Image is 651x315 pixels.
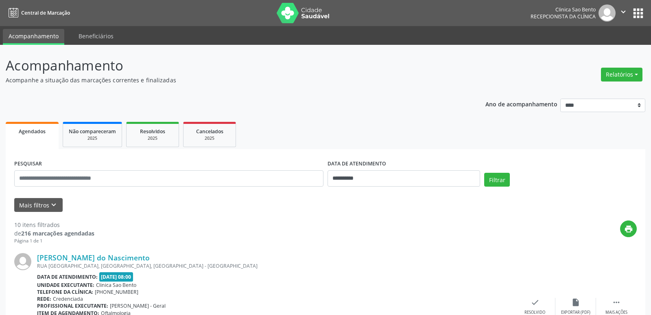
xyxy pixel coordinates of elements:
[14,220,94,229] div: 10 itens filtrados
[37,295,51,302] b: Rede:
[616,4,631,22] button: 
[14,238,94,245] div: Página 1 de 1
[14,253,31,270] img: img
[6,76,453,84] p: Acompanhe a situação das marcações correntes e finalizadas
[37,282,94,289] b: Unidade executante:
[96,282,136,289] span: Clinica Sao Bento
[14,158,42,170] label: PESQUISAR
[599,4,616,22] img: img
[73,29,119,43] a: Beneficiários
[99,272,133,282] span: [DATE] 08:00
[3,29,64,45] a: Acompanhamento
[189,135,230,141] div: 2025
[37,273,98,280] b: Data de atendimento:
[14,198,63,212] button: Mais filtroskeyboard_arrow_down
[531,13,596,20] span: Recepcionista da clínica
[619,7,628,16] i: 
[37,302,108,309] b: Profissional executante:
[37,253,150,262] a: [PERSON_NAME] do Nascimento
[49,200,58,209] i: keyboard_arrow_down
[21,229,94,237] strong: 216 marcações agendadas
[37,289,93,295] b: Telefone da clínica:
[95,289,138,295] span: [PHONE_NUMBER]
[14,229,94,238] div: de
[196,128,223,135] span: Cancelados
[624,225,633,233] i: print
[140,128,165,135] span: Resolvidos
[69,135,116,141] div: 2025
[6,55,453,76] p: Acompanhamento
[21,9,70,16] span: Central de Marcação
[531,6,596,13] div: Clinica Sao Bento
[620,220,637,237] button: print
[19,128,46,135] span: Agendados
[6,6,70,20] a: Central de Marcação
[484,173,510,187] button: Filtrar
[631,6,645,20] button: apps
[485,99,557,109] p: Ano de acompanhamento
[601,68,642,82] button: Relatórios
[531,298,540,307] i: check
[132,135,173,141] div: 2025
[110,302,166,309] span: [PERSON_NAME] - Geral
[328,158,386,170] label: DATA DE ATENDIMENTO
[69,128,116,135] span: Não compareceram
[37,262,515,269] div: RUA [GEOGRAPHIC_DATA], [GEOGRAPHIC_DATA], [GEOGRAPHIC_DATA] - [GEOGRAPHIC_DATA]
[571,298,580,307] i: insert_drive_file
[53,295,83,302] span: Credenciada
[612,298,621,307] i: 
